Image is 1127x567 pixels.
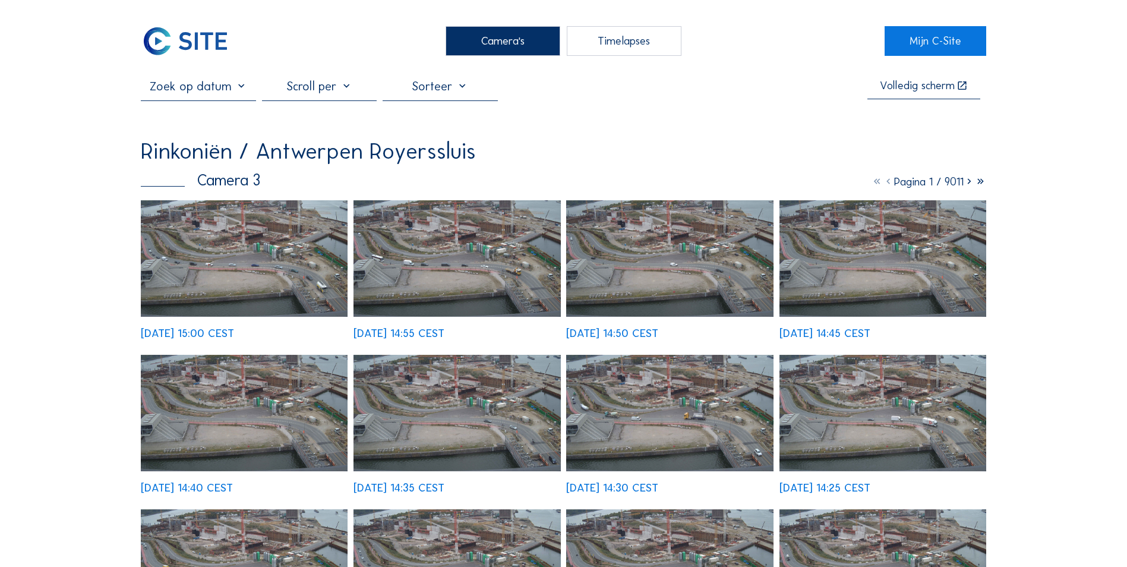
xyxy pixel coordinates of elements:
[141,328,234,339] div: [DATE] 15:00 CEST
[141,140,476,162] div: Rinkoniën / Antwerpen Royerssluis
[566,483,658,494] div: [DATE] 14:30 CEST
[141,26,229,56] img: C-SITE Logo
[885,26,986,56] a: Mijn C-Site
[353,200,560,317] img: image_53585368
[567,26,681,56] div: Timelapses
[779,355,986,471] img: image_53584558
[566,355,773,471] img: image_53584706
[141,79,255,93] input: Zoek op datum 󰅀
[353,355,560,471] img: image_53584853
[446,26,560,56] div: Camera's
[566,328,658,339] div: [DATE] 14:50 CEST
[566,200,773,317] img: image_53585224
[880,80,955,92] div: Volledig scherm
[779,483,870,494] div: [DATE] 14:25 CEST
[894,175,964,188] span: Pagina 1 / 9011
[141,355,348,471] img: image_53584908
[353,483,444,494] div: [DATE] 14:35 CEST
[141,172,260,188] div: Camera 3
[779,200,986,317] img: image_53585054
[353,328,444,339] div: [DATE] 14:55 CEST
[141,26,242,56] a: C-SITE Logo
[141,200,348,317] img: image_53585520
[779,328,870,339] div: [DATE] 14:45 CEST
[141,483,233,494] div: [DATE] 14:40 CEST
